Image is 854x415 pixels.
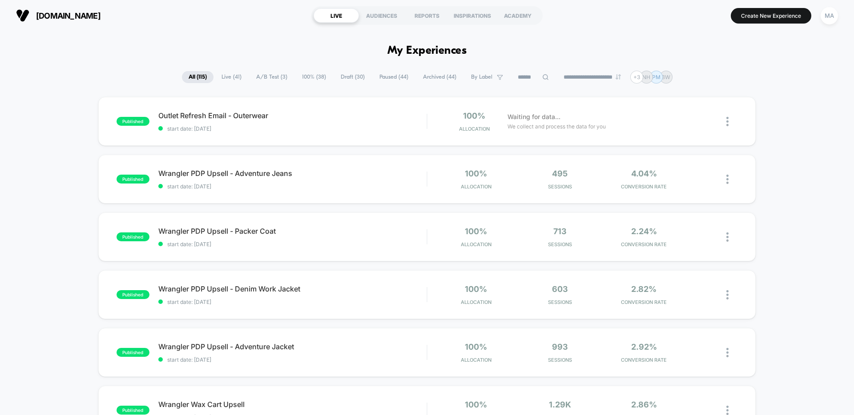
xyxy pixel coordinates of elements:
[465,284,487,294] span: 100%
[465,400,487,409] span: 100%
[295,71,333,83] span: 100% ( 38 )
[117,290,149,299] span: published
[461,357,491,363] span: Allocation
[16,9,29,22] img: Visually logo
[552,169,568,178] span: 495
[726,175,729,184] img: close
[549,400,571,409] span: 1.29k
[520,241,600,247] span: Sessions
[726,232,729,242] img: close
[450,8,495,23] div: INSPIRATIONS
[661,74,670,80] p: BW
[726,348,729,357] img: close
[13,8,103,23] button: [DOMAIN_NAME]
[404,8,450,23] div: REPORTS
[631,342,657,351] span: 2.92%
[465,169,487,178] span: 100%
[182,71,213,83] span: All ( 115 )
[604,184,684,190] span: CONVERSION RATE
[652,74,661,80] p: PM
[117,348,149,357] span: published
[387,44,467,57] h1: My Experiences
[36,11,101,20] span: [DOMAIN_NAME]
[553,227,567,236] span: 713
[416,71,463,83] span: Archived ( 44 )
[495,8,540,23] div: ACADEMY
[461,184,491,190] span: Allocation
[726,406,729,415] img: close
[520,299,600,305] span: Sessions
[726,117,729,126] img: close
[158,284,427,293] span: Wrangler PDP Upsell - Denim Work Jacket
[631,284,657,294] span: 2.82%
[818,7,841,25] button: MA
[461,299,491,305] span: Allocation
[465,227,487,236] span: 100%
[508,112,560,122] span: Waiting for data...
[604,241,684,247] span: CONVERSION RATE
[552,342,568,351] span: 993
[215,71,248,83] span: Live ( 41 )
[158,183,427,190] span: start date: [DATE]
[158,400,427,409] span: Wrangler Wax Cart Upsell
[158,227,427,235] span: Wrangler PDP Upsell - Packer Coat
[117,175,149,184] span: published
[117,406,149,415] span: published
[459,126,490,132] span: Allocation
[630,71,643,84] div: + 3
[158,342,427,351] span: Wrangler PDP Upsell - Adventure Jacket
[334,71,371,83] span: Draft ( 30 )
[631,400,657,409] span: 2.86%
[117,117,149,126] span: published
[158,299,427,305] span: start date: [DATE]
[731,8,811,24] button: Create New Experience
[604,357,684,363] span: CONVERSION RATE
[726,290,729,299] img: close
[359,8,404,23] div: AUDIENCES
[642,74,650,80] p: NH
[158,125,427,132] span: start date: [DATE]
[604,299,684,305] span: CONVERSION RATE
[508,122,606,131] span: We collect and process the data for you
[250,71,294,83] span: A/B Test ( 3 )
[117,232,149,241] span: published
[520,184,600,190] span: Sessions
[616,74,621,80] img: end
[373,71,415,83] span: Paused ( 44 )
[471,74,492,80] span: By Label
[552,284,568,294] span: 603
[520,357,600,363] span: Sessions
[158,356,427,363] span: start date: [DATE]
[314,8,359,23] div: LIVE
[158,169,427,178] span: Wrangler PDP Upsell - Adventure Jeans
[465,342,487,351] span: 100%
[821,7,838,24] div: MA
[461,241,491,247] span: Allocation
[158,111,427,120] span: Outlet Refresh Email - Outerwear
[158,241,427,247] span: start date: [DATE]
[631,227,657,236] span: 2.24%
[631,169,657,178] span: 4.04%
[463,111,485,120] span: 100%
